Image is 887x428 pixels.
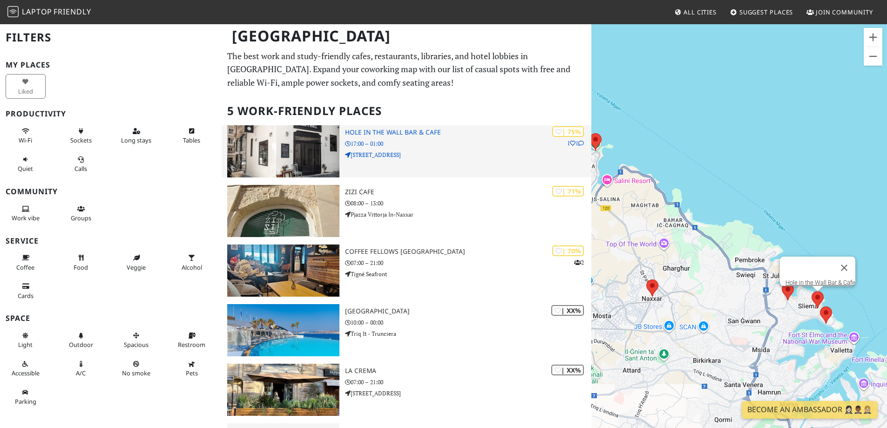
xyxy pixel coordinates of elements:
p: 07:00 – 21:00 [345,378,591,387]
span: Accessible [12,369,40,377]
h3: Productivity [6,109,216,118]
h3: La Crema [345,367,591,375]
img: Zizi cafe [227,185,339,237]
button: Accessible [6,356,46,381]
span: Outdoor area [69,340,93,349]
p: 07:00 – 21:00 [345,258,591,267]
span: Group tables [71,214,91,222]
span: Pet friendly [186,369,198,377]
button: Sockets [61,123,101,148]
p: Pjazza Vittorja In-Naxxar [345,210,591,219]
button: Light [6,328,46,353]
button: No smoke [116,356,156,381]
span: Power sockets [70,136,92,144]
div: | 71% [552,186,584,197]
h2: 5 Work-Friendly Places [227,97,586,125]
div: | 75% [552,126,584,137]
span: Join Community [816,8,873,16]
span: Video/audio calls [74,164,87,173]
p: 2 [574,258,584,267]
button: Restroom [172,328,212,353]
p: [STREET_ADDRESS] [345,150,591,159]
p: 1 1 [567,139,584,148]
span: Work-friendly tables [183,136,200,144]
a: Suggest Places [726,4,797,20]
button: Long stays [116,123,156,148]
img: LaptopFriendly [7,6,19,17]
img: La Crema [227,364,339,416]
h3: Coffee Fellows [GEOGRAPHIC_DATA] [345,248,591,256]
button: Veggie [116,250,156,275]
a: Hole in the Wall Bar & Cafe [785,279,855,286]
span: Suggest Places [739,8,793,16]
a: Hole in the Wall Bar & Cafe | 75% 11 Hole in the Wall Bar & Cafe 17:00 – 01:00 [STREET_ADDRESS] [222,125,591,177]
span: Parking [15,397,36,406]
h3: Hole in the Wall Bar & Cafe [345,129,591,136]
button: Food [61,250,101,275]
h3: Zizi cafe [345,188,591,196]
a: Join Community [803,4,877,20]
p: The best work and study-friendly cafes, restaurants, libraries, and hotel lobbies in [GEOGRAPHIC_... [227,49,586,89]
button: Spacious [116,328,156,353]
p: [STREET_ADDRESS] [345,389,591,398]
span: Quiet [18,164,33,173]
span: Alcohol [182,263,202,272]
span: All Cities [684,8,717,16]
div: | 70% [552,245,584,256]
button: Outdoor [61,328,101,353]
button: A/C [61,356,101,381]
h3: My Places [6,61,216,69]
span: Long stays [121,136,151,144]
p: 08:00 – 13:00 [345,199,591,208]
button: Cards [6,279,46,303]
a: Café del Mar Malta | XX% [GEOGRAPHIC_DATA] 10:00 – 00:00 Triq It - Trunciera [222,304,591,356]
span: Natural light [18,340,33,349]
a: Coffee Fellows Malta | 70% 2 Coffee Fellows [GEOGRAPHIC_DATA] 07:00 – 21:00 Tigné Seafront [222,245,591,297]
img: Coffee Fellows Malta [227,245,339,297]
h3: Service [6,237,216,245]
button: Wi-Fi [6,123,46,148]
button: Alcohol [172,250,212,275]
button: Close [833,257,855,279]
span: Stable Wi-Fi [19,136,32,144]
a: La Crema | XX% La Crema 07:00 – 21:00 [STREET_ADDRESS] [222,364,591,416]
button: Groups [61,201,101,226]
div: | XX% [551,365,584,375]
span: Veggie [127,263,146,272]
button: Calls [61,152,101,177]
button: Parking [6,385,46,409]
a: All Cities [670,4,720,20]
h1: [GEOGRAPHIC_DATA] [224,23,589,49]
span: Credit cards [18,292,34,300]
h2: Filters [6,23,216,52]
span: Air conditioned [76,369,86,377]
span: Coffee [16,263,34,272]
h3: Community [6,187,216,196]
button: Pets [172,356,212,381]
span: Laptop [22,7,52,17]
span: People working [12,214,40,222]
div: | XX% [551,305,584,316]
span: Food [74,263,88,272]
a: LaptopFriendly LaptopFriendly [7,4,91,20]
img: Café del Mar Malta [227,304,339,356]
p: Tigné Seafront [345,270,591,279]
h3: Space [6,314,216,323]
span: Spacious [124,340,149,349]
a: Zizi cafe | 71% Zizi cafe 08:00 – 13:00 Pjazza Vittorja In-Naxxar [222,185,591,237]
button: Coffee [6,250,46,275]
h3: [GEOGRAPHIC_DATA] [345,307,591,315]
button: Zoom out [864,47,882,66]
button: Quiet [6,152,46,177]
span: Friendly [54,7,91,17]
button: Work vibe [6,201,46,226]
span: Restroom [178,340,205,349]
button: Zoom in [864,28,882,47]
p: 10:00 – 00:00 [345,318,591,327]
p: Triq It - Trunciera [345,329,591,338]
span: Smoke free [122,369,150,377]
p: 17:00 – 01:00 [345,139,591,148]
img: Hole in the Wall Bar & Cafe [227,125,339,177]
button: Tables [172,123,212,148]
